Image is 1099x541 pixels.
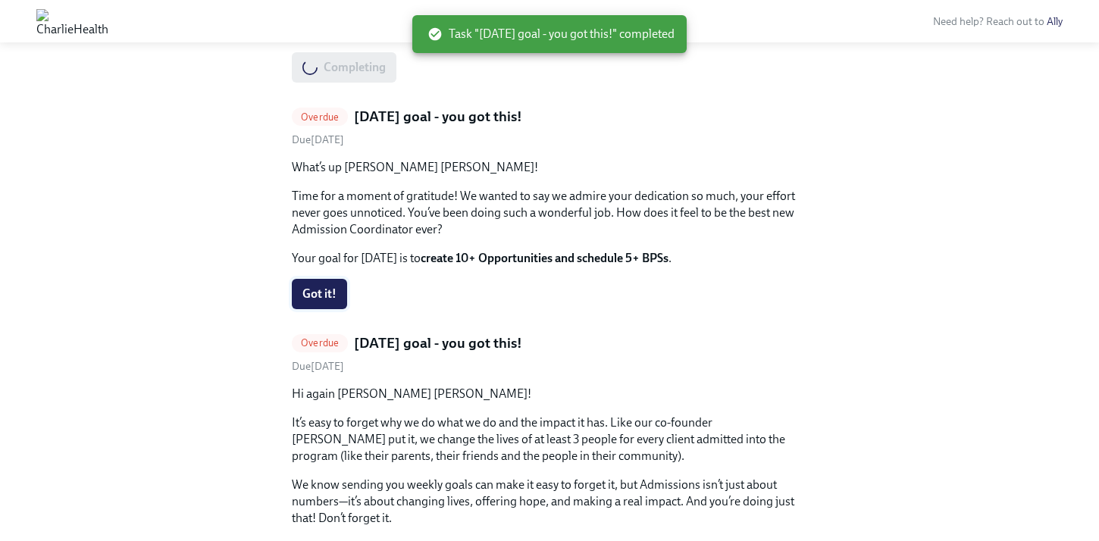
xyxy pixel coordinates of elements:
[292,414,807,464] p: It’s easy to forget why we do what we do and the impact it has. Like our co-founder [PERSON_NAME]...
[292,337,348,349] span: Overdue
[292,333,807,374] a: Overdue[DATE] goal - you got this!Due[DATE]
[292,477,807,527] p: We know sending you weekly goals can make it easy to forget it, but Admissions isn’t just about n...
[1047,15,1063,28] a: Ally
[292,188,807,238] p: Time for a moment of gratitude! We wanted to say we admire your dedication so much, your effort n...
[354,107,522,127] h5: [DATE] goal - you got this!
[292,250,807,267] p: Your goal for [DATE] is to .
[427,26,675,42] span: Task "[DATE] goal - you got this!" completed
[292,159,807,176] p: What’s up [PERSON_NAME] [PERSON_NAME]!
[292,360,344,373] span: Thursday, September 4th 2025, 7:00 am
[292,111,348,123] span: Overdue
[302,286,337,302] span: Got it!
[36,9,108,33] img: CharlieHealth
[292,279,347,309] button: Got it!
[292,386,807,402] p: Hi again [PERSON_NAME] [PERSON_NAME]!
[354,333,522,353] h5: [DATE] goal - you got this!
[292,107,807,147] a: Overdue[DATE] goal - you got this!Due[DATE]
[933,15,1063,28] span: Need help? Reach out to
[421,251,668,265] strong: create 10+ Opportunities and schedule 5+ BPSs
[292,133,344,146] span: Wednesday, September 3rd 2025, 7:00 am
